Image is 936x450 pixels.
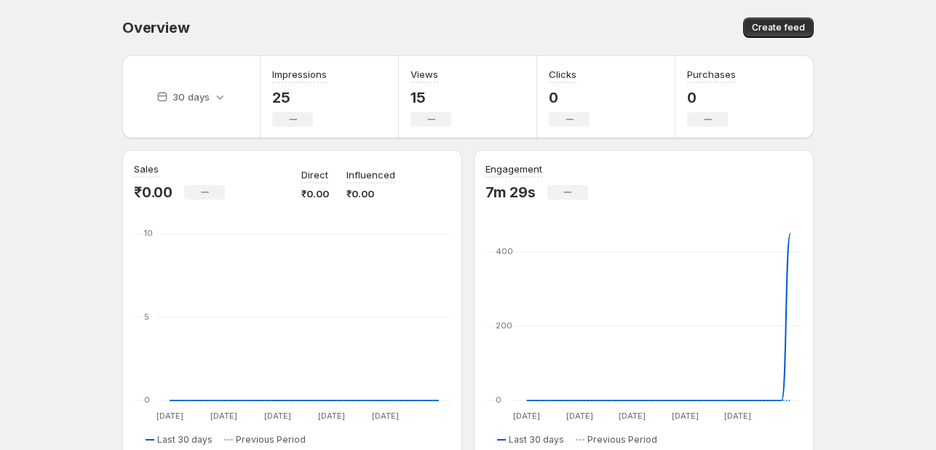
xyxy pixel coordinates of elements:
[509,434,564,446] span: Last 30 days
[752,22,805,33] span: Create feed
[210,411,237,421] text: [DATE]
[144,395,150,405] text: 0
[549,89,590,106] p: 0
[346,167,395,182] p: Influenced
[346,186,395,201] p: ₹0.00
[122,19,189,36] span: Overview
[134,183,172,201] p: ₹0.00
[549,67,576,82] h3: Clicks
[236,434,306,446] span: Previous Period
[496,395,501,405] text: 0
[272,89,327,106] p: 25
[134,162,159,176] h3: Sales
[513,411,540,421] text: [DATE]
[566,411,593,421] text: [DATE]
[301,186,329,201] p: ₹0.00
[318,411,345,421] text: [DATE]
[743,17,814,38] button: Create feed
[411,67,438,82] h3: Views
[672,411,699,421] text: [DATE]
[156,411,183,421] text: [DATE]
[372,411,399,421] text: [DATE]
[301,167,328,182] p: Direct
[172,90,210,104] p: 30 days
[144,312,149,322] text: 5
[496,320,512,331] text: 200
[724,411,751,421] text: [DATE]
[587,434,657,446] span: Previous Period
[157,434,213,446] span: Last 30 days
[264,411,291,421] text: [DATE]
[144,228,153,238] text: 10
[619,411,646,421] text: [DATE]
[687,67,736,82] h3: Purchases
[411,89,451,106] p: 15
[687,89,736,106] p: 0
[485,183,536,201] p: 7m 29s
[272,67,327,82] h3: Impressions
[485,162,542,176] h3: Engagement
[496,246,513,256] text: 400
